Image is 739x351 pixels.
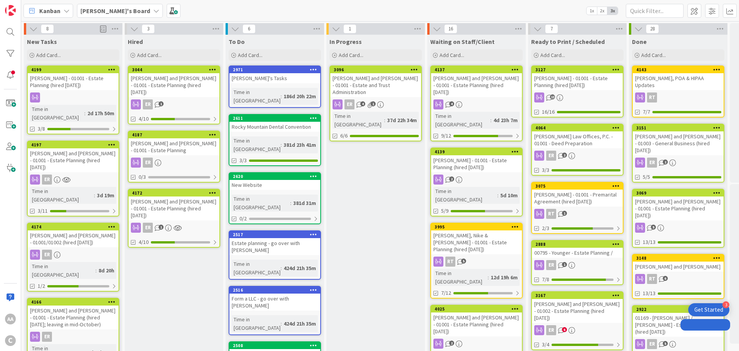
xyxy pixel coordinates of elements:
[532,66,623,90] div: 3127[PERSON_NAME] - 01001 - Estate Planning (hired [DATE])
[636,307,724,312] div: 2922
[281,92,282,101] span: :
[431,306,522,336] div: 4025[PERSON_NAME] and [PERSON_NAME] - 01001 - Estate Planning (hired [DATE])
[343,24,356,34] span: 1
[129,196,219,220] div: [PERSON_NAME] and [PERSON_NAME] - 01001 - Estate Planning (hired [DATE])
[636,255,724,261] div: 3148
[28,332,119,342] div: ER
[435,149,522,155] div: 4139
[441,132,451,140] span: 9/12
[647,92,657,102] div: RT
[229,231,320,255] div: 2517Estate planning - go over with [PERSON_NAME]
[38,125,45,133] span: 3/8
[431,230,522,254] div: [PERSON_NAME], Nike & [PERSON_NAME] - 01001 - Estate Planning (hired [DATE])
[647,158,657,168] div: ER
[545,24,558,34] span: 7
[30,187,94,204] div: Time in [GEOGRAPHIC_DATA]
[532,241,623,248] div: 2888
[139,238,149,246] span: 4/10
[334,67,421,72] div: 3096
[27,223,119,292] a: 4174[PERSON_NAME] and [PERSON_NAME] - 01001/01002 (hired [DATE])ERTime in [GEOGRAPHIC_DATA]:8d 20...
[643,289,655,297] span: 13/13
[633,255,724,262] div: 3148
[651,225,656,230] span: 9
[142,24,155,34] span: 3
[636,125,724,131] div: 3151
[229,73,320,83] div: [PERSON_NAME]'s Tasks
[497,191,498,200] span: :
[129,158,219,168] div: ER
[633,66,724,73] div: 4143
[143,99,153,109] div: ER
[532,325,623,335] div: ER
[84,109,85,118] span: :
[535,183,623,189] div: 3075
[431,223,522,230] div: 3995
[360,101,365,106] span: 4
[30,262,95,279] div: Time in [GEOGRAPHIC_DATA]
[290,199,291,207] span: :
[532,292,623,299] div: 3167
[647,274,657,284] div: RT
[532,299,623,323] div: [PERSON_NAME] and [PERSON_NAME] - 01002 - Estate Planning (hired [DATE])
[607,7,618,15] span: 3x
[643,108,650,116] span: 7/7
[632,189,724,248] a: 3069[PERSON_NAME] and [PERSON_NAME] - 01001 - Estate Planning (hired [DATE])13/13
[85,109,116,118] div: 2d 17h 50m
[532,183,623,207] div: 3075[PERSON_NAME] - 01001 - Premarital Agreement (hired [DATE])
[531,65,624,118] a: 3127[PERSON_NAME] - 01001 - Estate Planning (hired [DATE])16/16
[449,101,454,106] span: 4
[330,66,421,73] div: 3096
[531,124,624,176] a: 4064[PERSON_NAME] Law Offices, P.C. - 01001 - Deed PreparationER3/3
[28,66,119,73] div: 4199
[633,190,724,196] div: 3069
[632,38,647,45] span: Done
[28,299,119,306] div: 4166
[233,67,320,72] div: 2971
[633,73,724,90] div: [PERSON_NAME], POA & HIPAA Updates
[129,190,219,196] div: 4172
[542,275,549,284] span: 7/8
[128,38,143,45] span: Hired
[688,303,729,316] div: Open Get Started checklist, remaining modules: 3
[129,131,219,155] div: 4187[PERSON_NAME] and [PERSON_NAME] - 01001 - Estate Planning
[542,341,549,349] span: 3/4
[542,224,549,232] span: 2/3
[31,67,119,72] div: 4199
[532,248,623,258] div: 00795 - Younger - Estate Planning /
[139,115,149,123] span: 4/10
[562,327,567,332] span: 6
[633,190,724,220] div: 3069[PERSON_NAME] and [PERSON_NAME] - 01001 - Estate Planning (hired [DATE])
[489,273,520,282] div: 12d 19h 6m
[95,266,97,275] span: :
[41,24,54,34] span: 8
[232,88,281,105] div: Time in [GEOGRAPHIC_DATA]
[431,66,522,97] div: 4137[PERSON_NAME] and [PERSON_NAME] - 01001 - Estate Planning (hired [DATE])
[531,291,624,350] a: 3167[PERSON_NAME] and [PERSON_NAME] - 01002 - Estate Planning (hired [DATE])ER3/4
[38,282,45,290] span: 1/2
[532,183,623,190] div: 3075
[27,65,119,134] a: 4199[PERSON_NAME] - 01001 - Estate Planning (hired [DATE])Time in [GEOGRAPHIC_DATA]:2d 17h 50m3/8
[239,215,247,223] span: 0/2
[132,132,219,138] div: 4187
[531,182,624,234] a: 3075[PERSON_NAME] - 01001 - Premarital Agreement (hired [DATE])RT2/3
[431,155,522,172] div: [PERSON_NAME] - 01001 - Estate Planning (hired [DATE])
[633,262,724,272] div: [PERSON_NAME] and [PERSON_NAME]
[143,158,153,168] div: ER
[132,67,219,72] div: 3044
[643,173,650,181] span: 5/5
[28,223,119,247] div: 4174[PERSON_NAME] and [PERSON_NAME] - 01001/01002 (hired [DATE])
[282,264,318,272] div: 424d 21h 35m
[229,180,320,190] div: New Website
[542,166,549,174] span: 3/3
[229,342,320,349] div: 2508
[431,257,522,267] div: RT
[28,223,119,230] div: 4174
[30,105,84,122] div: Time in [GEOGRAPHIC_DATA]
[633,306,724,337] div: 292201169 - [PERSON_NAME] / [PERSON_NAME] - Estate Planning (hired [DATE])
[291,199,318,207] div: 381d 31m
[330,73,421,97] div: [PERSON_NAME] and [PERSON_NAME] - 01001 - Estate and Trust Administration
[28,306,119,329] div: [PERSON_NAME] and [PERSON_NAME] - 01001 - Estate Planning (hired [DATE]; leaving in mid-October)
[159,101,164,106] span: 1
[444,24,457,34] span: 16
[229,66,320,73] div: 2971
